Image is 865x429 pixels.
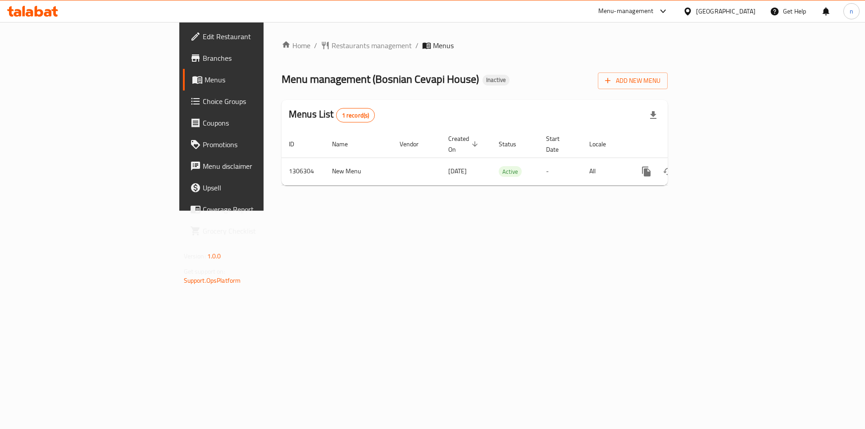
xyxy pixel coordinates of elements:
[657,161,679,182] button: Change Status
[183,69,324,90] a: Menus
[336,108,375,122] div: Total records count
[598,72,668,89] button: Add New Menu
[203,161,317,172] span: Menu disclaimer
[203,117,317,128] span: Coupons
[448,133,481,155] span: Created On
[337,111,375,120] span: 1 record(s)
[499,167,522,177] span: Active
[203,53,317,63] span: Branches
[598,6,654,17] div: Menu-management
[282,131,729,185] table: enhanced table
[183,134,324,155] a: Promotions
[184,250,206,262] span: Version:
[628,131,729,158] th: Actions
[332,40,412,51] span: Restaurants management
[636,161,657,182] button: more
[207,250,221,262] span: 1.0.0
[203,182,317,193] span: Upsell
[448,165,467,177] span: [DATE]
[183,220,324,242] a: Grocery Checklist
[433,40,454,51] span: Menus
[183,26,324,47] a: Edit Restaurant
[499,166,522,177] div: Active
[546,133,571,155] span: Start Date
[605,75,660,86] span: Add New Menu
[642,104,664,126] div: Export file
[850,6,853,16] span: n
[282,40,668,51] nav: breadcrumb
[282,69,479,89] span: Menu management ( Bosnian Cevapi House )
[203,204,317,215] span: Coverage Report
[321,40,412,51] a: Restaurants management
[325,158,392,185] td: New Menu
[205,74,317,85] span: Menus
[289,108,375,122] h2: Menus List
[499,139,528,149] span: Status
[183,47,324,69] a: Branches
[183,90,324,112] a: Choice Groups
[582,158,628,185] td: All
[483,76,510,84] span: Inactive
[332,139,360,149] span: Name
[539,158,582,185] td: -
[696,6,756,16] div: [GEOGRAPHIC_DATA]
[184,275,241,286] a: Support.OpsPlatform
[203,31,317,42] span: Edit Restaurant
[415,40,419,51] li: /
[483,75,510,86] div: Inactive
[183,155,324,177] a: Menu disclaimer
[203,226,317,236] span: Grocery Checklist
[203,96,317,107] span: Choice Groups
[289,139,306,149] span: ID
[203,139,317,150] span: Promotions
[183,199,324,220] a: Coverage Report
[184,266,225,277] span: Get support on:
[183,177,324,199] a: Upsell
[183,112,324,134] a: Coupons
[589,139,618,149] span: Locale
[400,139,430,149] span: Vendor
